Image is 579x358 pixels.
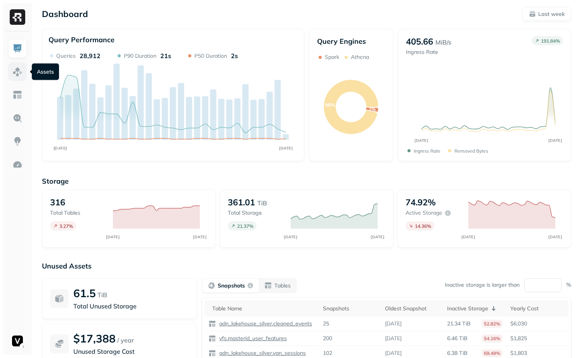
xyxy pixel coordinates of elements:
div: Oldest Snapshot [385,305,439,312]
p: Queries [56,52,76,60]
img: Query Explorer [12,113,23,123]
tspan: [DATE] [462,234,475,239]
p: [DATE] [385,320,402,327]
p: Unused Assets [42,262,571,270]
p: 405.66 [406,36,433,47]
p: 61.5 [73,286,96,300]
p: Storage [42,177,571,186]
p: / year [117,336,134,345]
tspan: [DATE] [549,234,562,239]
p: Last week [538,10,565,18]
img: table [208,320,216,328]
p: $1,825 [510,335,565,342]
div: Assets [32,64,59,80]
p: Spark [325,53,339,61]
tspan: [DATE] [371,234,385,239]
p: $6,030 [510,320,565,327]
img: table [208,335,216,343]
p: Ingress Rate [406,48,451,56]
p: Total tables [50,209,105,217]
div: Table Name [212,305,315,312]
p: 21s [160,52,171,60]
p: Unused Storage Cost [73,347,189,356]
p: 3.27 % [59,223,73,229]
p: 28,912 [80,52,101,60]
p: 191.84 % [541,38,560,44]
p: Total storage [228,209,283,217]
p: 52.82% [482,320,503,328]
p: [DATE] [385,335,402,342]
a: adn_lakehouse_silver.cleaned_events [216,320,312,327]
text: 2% [369,106,376,112]
p: 25 [323,320,329,327]
img: Dashboard [12,43,23,53]
p: 361.01 [228,197,255,208]
p: Active storage [406,209,442,217]
p: 6.38 TiB [447,349,468,357]
p: Inactive storage is larger than [445,281,520,289]
a: adn_lakehouse_silver.van_sessions [216,349,306,357]
img: Voodoo [12,336,23,346]
img: Ryft [10,9,25,25]
p: $17,388 [73,332,116,345]
p: Total Unused Storage [73,301,189,311]
tspan: [DATE] [193,234,207,239]
p: adn_lakehouse_silver.van_sessions [218,349,306,357]
img: table [208,349,216,357]
p: 6.46 TiB [447,335,468,342]
p: $1,803 [510,349,565,357]
img: Optimization [12,160,23,170]
p: Ingress Rate [414,148,440,154]
p: adn_lakehouse_silver.cleaned_events [218,320,312,327]
p: 200 [323,335,332,342]
p: 2s [231,52,238,60]
p: Query Engines [317,37,385,46]
a: vfs.masterid_user_features [216,335,287,342]
p: Tables [274,282,291,289]
p: 21.34 TiB [447,320,471,327]
p: 14.36 % [415,223,431,229]
tspan: [DATE] [415,138,428,143]
button: Last week [522,7,571,21]
p: 54.16% [482,334,503,343]
p: P90 Duration [124,52,156,60]
p: % [566,281,571,289]
text: 98% [325,102,335,108]
p: [DATE] [385,349,402,357]
img: Asset Explorer [12,90,23,100]
tspan: [DATE] [549,138,562,143]
tspan: [DATE] [284,234,298,239]
p: TiB [97,290,107,299]
p: vfs.masterid_user_features [218,335,287,342]
p: 74.92% [406,197,436,208]
p: MiB/s [435,38,451,47]
img: Assets [12,67,23,77]
tspan: [DATE] [279,146,293,151]
p: TiB [257,198,267,208]
p: 316 [50,197,65,208]
p: Dashboard [42,9,88,19]
p: 69.49% [482,349,503,357]
div: Snapshots [323,305,377,312]
p: Removed bytes [454,148,488,154]
p: 21.37 % [237,223,253,229]
p: Inactive Storage [447,305,488,312]
p: Athena [351,53,369,61]
tspan: [DATE] [54,146,67,151]
tspan: [DATE] [106,234,120,239]
img: Insights [12,136,23,146]
p: Snapshots [218,282,245,289]
p: P50 Duration [194,52,227,60]
p: Query Performance [49,35,114,44]
div: Yearly Cost [510,305,565,312]
p: 102 [323,349,332,357]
